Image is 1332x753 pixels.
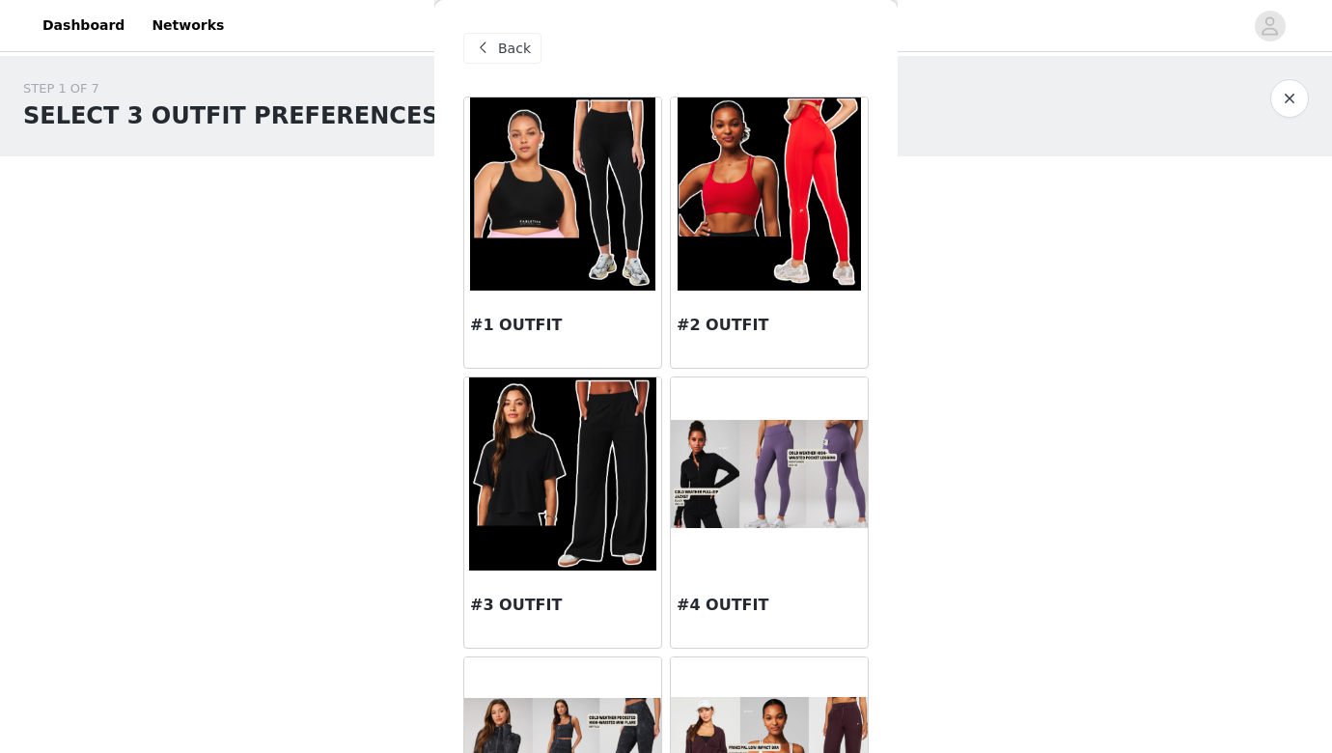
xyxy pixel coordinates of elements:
a: Dashboard [31,4,136,47]
h3: #1 OUTFIT [470,314,655,337]
h3: #3 OUTFIT [470,594,655,617]
img: #1 OUTFIT [470,98,655,291]
h1: SELECT 3 OUTFIT PREFERENCES [23,98,439,133]
span: Back [498,39,531,59]
h3: #2 OUTFIT [677,314,862,337]
img: #3 OUTFIT [469,377,656,571]
div: avatar [1261,11,1279,42]
img: #2 OUTFIT [678,98,860,291]
a: Networks [140,4,236,47]
div: STEP 1 OF 7 [23,79,439,98]
h3: #4 OUTFIT [677,594,862,617]
img: #4 OUTFIT [671,420,868,529]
